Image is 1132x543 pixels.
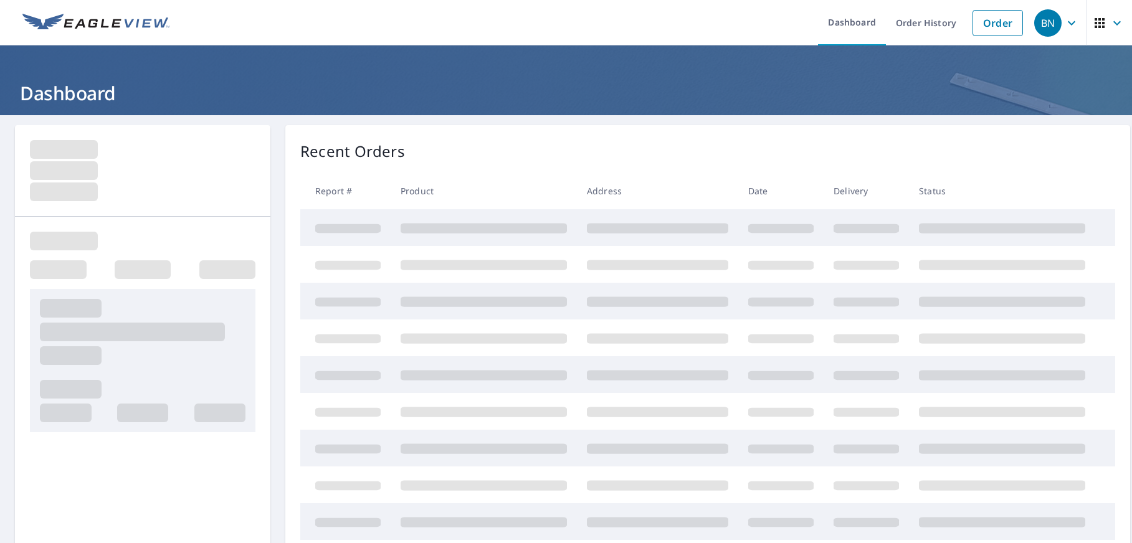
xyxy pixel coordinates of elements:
[22,14,169,32] img: EV Logo
[909,172,1095,209] th: Status
[738,172,824,209] th: Date
[300,140,405,163] p: Recent Orders
[300,172,391,209] th: Report #
[824,172,909,209] th: Delivery
[973,10,1023,36] a: Order
[577,172,738,209] th: Address
[15,80,1117,106] h1: Dashboard
[1034,9,1062,37] div: BN
[391,172,577,209] th: Product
